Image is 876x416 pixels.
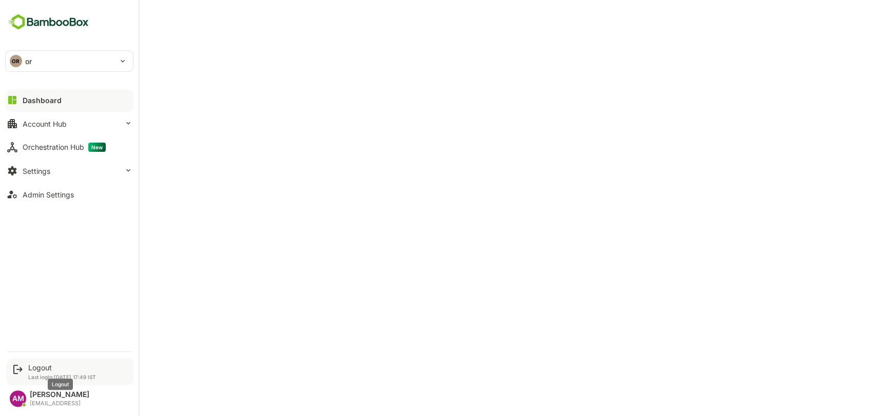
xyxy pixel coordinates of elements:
span: New [88,143,106,152]
div: [EMAIL_ADDRESS] [30,400,89,407]
button: Account Hub [5,113,133,134]
button: Dashboard [5,90,133,110]
div: Account Hub [23,120,67,128]
div: Settings [23,167,50,175]
p: Last login: [DATE] 17:49 IST [28,374,96,380]
img: BambooboxFullLogoMark.5f36c76dfaba33ec1ec1367b70bb1252.svg [5,12,92,32]
div: AM [10,390,26,407]
div: [PERSON_NAME] [30,390,89,399]
div: Orchestration Hub [23,143,106,152]
div: OR [10,55,22,67]
div: Dashboard [23,96,62,105]
div: ORor [6,51,133,71]
p: or [25,56,32,67]
button: Admin Settings [5,184,133,205]
div: Logout [28,363,96,372]
div: Admin Settings [23,190,74,199]
button: Orchestration HubNew [5,137,133,157]
button: Settings [5,161,133,181]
